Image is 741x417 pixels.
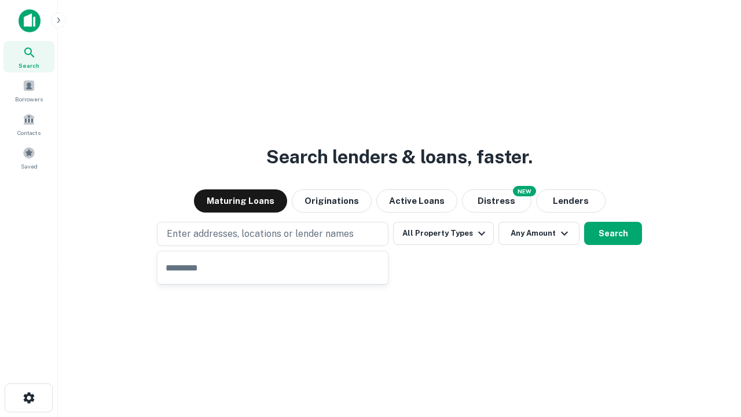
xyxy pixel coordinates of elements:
button: Any Amount [498,222,579,245]
button: All Property Types [393,222,494,245]
span: Saved [21,162,38,171]
p: Enter addresses, locations or lender names [167,227,354,241]
button: Enter addresses, locations or lender names [157,222,388,246]
a: Borrowers [3,75,54,106]
button: Active Loans [376,189,457,213]
h3: Search lenders & loans, faster. [266,143,533,171]
a: Contacts [3,108,54,140]
button: Lenders [536,189,606,213]
button: Originations [292,189,372,213]
span: Search [19,61,39,70]
img: capitalize-icon.png [19,9,41,32]
span: Borrowers [15,94,43,104]
iframe: Chat Widget [683,324,741,380]
span: Contacts [17,128,41,137]
button: Search distressed loans with lien and other non-mortgage details. [462,189,531,213]
a: Search [3,41,54,72]
a: Saved [3,142,54,173]
div: NEW [513,186,536,196]
button: Maturing Loans [194,189,287,213]
button: Search [584,222,642,245]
